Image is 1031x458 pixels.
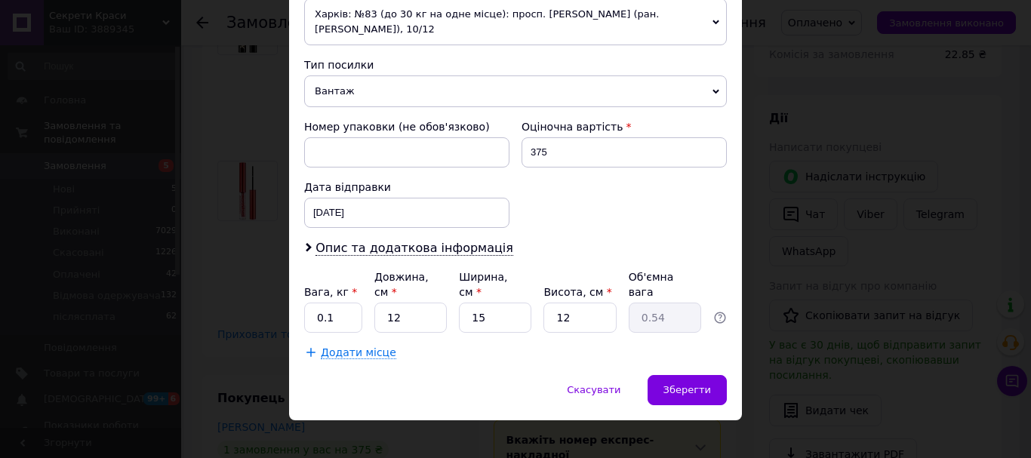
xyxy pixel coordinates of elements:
[304,286,357,298] label: Вага, кг
[522,119,727,134] div: Оціночна вартість
[304,75,727,107] span: Вантаж
[459,271,507,298] label: Ширина, см
[304,180,509,195] div: Дата відправки
[543,286,611,298] label: Висота, см
[315,241,513,256] span: Опис та додаткова інформація
[663,384,711,395] span: Зберегти
[304,119,509,134] div: Номер упаковки (не обов'язково)
[629,269,701,300] div: Об'ємна вага
[304,59,374,71] span: Тип посилки
[567,384,620,395] span: Скасувати
[374,271,429,298] label: Довжина, см
[321,346,396,359] span: Додати місце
